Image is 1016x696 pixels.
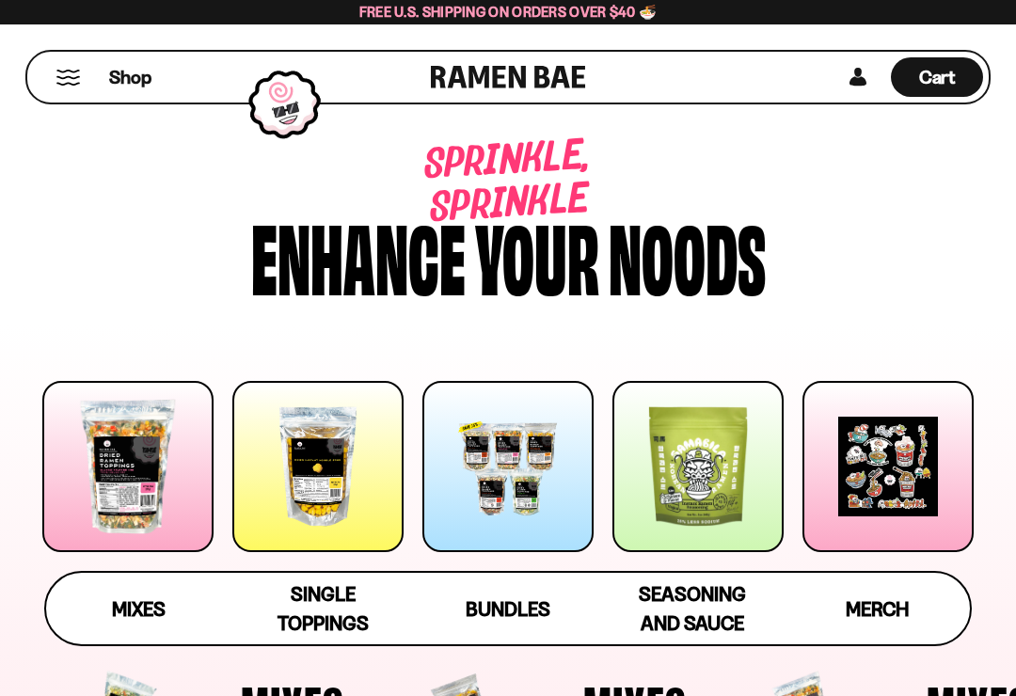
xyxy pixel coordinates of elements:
span: Shop [109,65,151,90]
span: Free U.S. Shipping on Orders over $40 🍜 [359,3,658,21]
span: Cart [919,66,956,88]
div: your [475,210,599,299]
a: Seasoning and Sauce [600,573,785,644]
span: Mixes [112,597,166,621]
a: Bundles [416,573,600,644]
div: Enhance [251,210,466,299]
span: Bundles [466,597,550,621]
span: Merch [846,597,909,621]
div: Cart [891,52,983,103]
span: Seasoning and Sauce [639,582,746,635]
span: Single Toppings [278,582,369,635]
a: Mixes [46,573,230,644]
a: Single Toppings [230,573,415,644]
button: Mobile Menu Trigger [56,70,81,86]
div: noods [609,210,766,299]
a: Shop [109,57,151,97]
a: Merch [786,573,970,644]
